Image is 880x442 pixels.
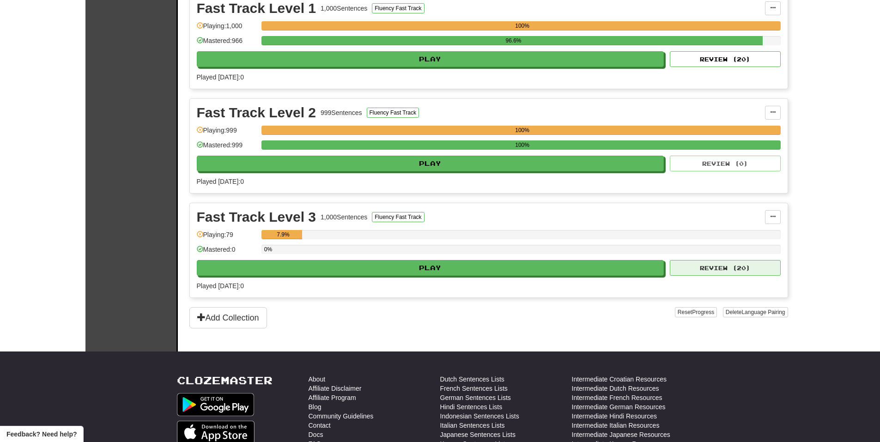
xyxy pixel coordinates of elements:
a: Intermediate German Resources [572,402,666,412]
a: About [309,375,326,384]
a: Docs [309,430,323,439]
a: Clozemaster [177,375,273,386]
button: Review (0) [670,156,781,171]
button: Play [197,156,664,171]
span: Played [DATE]: 0 [197,73,244,81]
img: Get it on Google Play [177,393,255,416]
button: Review (20) [670,260,781,276]
a: Intermediate Japanese Resources [572,430,670,439]
div: 100% [264,21,781,30]
a: Hindi Sentences Lists [440,402,503,412]
button: Fluency Fast Track [367,108,419,118]
span: Language Pairing [741,309,785,315]
button: DeleteLanguage Pairing [723,307,788,317]
a: French Sentences Lists [440,384,508,393]
span: Played [DATE]: 0 [197,282,244,290]
div: Mastered: 999 [197,140,257,156]
div: 100% [264,140,781,150]
div: 1,000 Sentences [321,212,367,222]
button: Play [197,51,664,67]
button: ResetProgress [675,307,717,317]
div: Playing: 79 [197,230,257,245]
div: Playing: 999 [197,126,257,141]
a: Intermediate Dutch Resources [572,384,659,393]
div: Fast Track Level 2 [197,106,316,120]
div: 100% [264,126,781,135]
a: Dutch Sentences Lists [440,375,504,384]
a: Intermediate Croatian Resources [572,375,667,384]
button: Fluency Fast Track [372,212,424,222]
a: Blog [309,402,322,412]
a: Contact [309,421,331,430]
div: 999 Sentences [321,108,362,117]
a: Community Guidelines [309,412,374,421]
a: Intermediate Hindi Resources [572,412,657,421]
div: 1,000 Sentences [321,4,367,13]
span: Progress [692,309,714,315]
span: Played [DATE]: 0 [197,178,244,185]
a: Indonesian Sentences Lists [440,412,519,421]
div: 96.6% [264,36,763,45]
button: Play [197,260,664,276]
a: German Sentences Lists [440,393,511,402]
div: Mastered: 0 [197,245,257,260]
a: Intermediate French Resources [572,393,662,402]
a: Affiliate Disclaimer [309,384,362,393]
div: 7.9% [264,230,303,239]
button: Add Collection [189,307,267,328]
a: Japanese Sentences Lists [440,430,516,439]
div: Mastered: 966 [197,36,257,51]
button: Fluency Fast Track [372,3,424,13]
button: Review (20) [670,51,781,67]
span: Open feedback widget [6,430,77,439]
div: Playing: 1,000 [197,21,257,36]
div: Fast Track Level 3 [197,210,316,224]
a: Intermediate Italian Resources [572,421,660,430]
div: Fast Track Level 1 [197,1,316,15]
a: Italian Sentences Lists [440,421,505,430]
a: Affiliate Program [309,393,356,402]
